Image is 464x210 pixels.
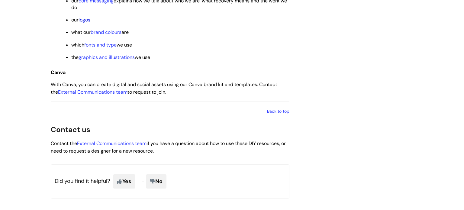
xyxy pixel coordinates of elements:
[71,29,129,35] span: what our are
[51,125,90,134] span: Contact us
[79,17,90,23] a: logos
[91,29,121,35] a: brand colours
[79,54,135,60] a: graphics and illustrations
[71,17,90,23] span: our
[51,69,66,76] span: Canva
[51,81,277,95] span: With Canva, you can create digital and social assets using our Canva brand kit and templates. Con...
[51,140,286,154] span: Contact the if you have a question about how to use these DIY resources, or need to request a des...
[113,174,135,188] span: Yes
[77,140,147,147] a: External Communications team
[84,42,117,48] a: fonts and type
[267,108,289,114] a: Back to top
[58,89,127,95] a: External Communications team
[146,174,166,188] span: No
[71,54,150,60] span: the we use
[71,42,132,48] span: which we use
[51,164,289,198] p: Did you find it helpful?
